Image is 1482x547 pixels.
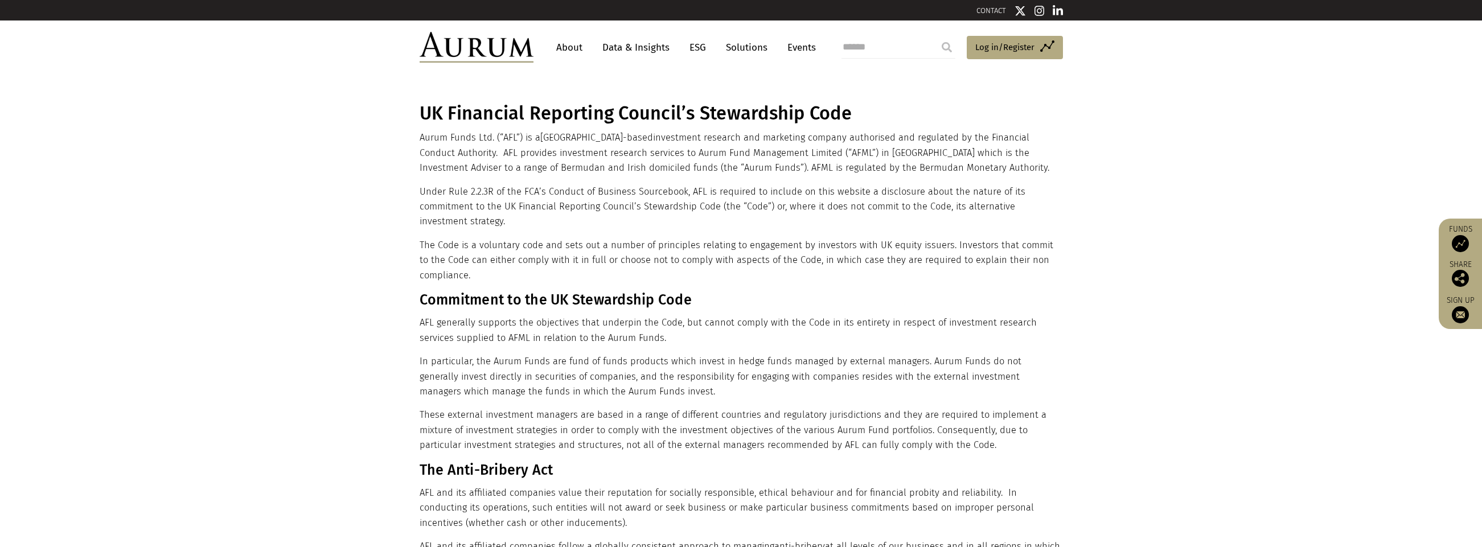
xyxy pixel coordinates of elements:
[1452,306,1469,323] img: Sign up to our newsletter
[967,36,1063,60] a: Log in/Register
[420,354,1060,399] p: In particular, the Aurum Funds are fund of funds products which invest in hedge funds managed by ...
[420,408,1060,453] p: These external investment managers are based in a range of different countries and regulatory jur...
[420,462,1060,479] h3: The Anti-Bribery Act
[976,6,1006,15] a: CONTACT
[420,486,1060,530] p: AFL and its affiliated companies value their reputation for socially responsible, ethical behavio...
[420,291,1060,309] h3: Commitment to the UK Stewardship Code
[1452,270,1469,287] img: Share this post
[782,37,816,58] a: Events
[1034,5,1045,17] img: Instagram icon
[420,184,1060,229] p: Under Rule 2.2.3R of the FCA’s Conduct of Business Sourcebook, AFL is required to include on this...
[1015,5,1026,17] img: Twitter icon
[540,132,653,143] span: [GEOGRAPHIC_DATA]-based
[420,315,1060,346] p: AFL generally supports the objectives that underpin the Code, but cannot comply with the Code in ...
[420,32,533,63] img: Aurum
[420,130,1060,175] p: Aurum Funds Ltd. (“AFL”) is a investment research and marketing company authorised and regulated ...
[1444,261,1476,287] div: Share
[1444,295,1476,323] a: Sign up
[551,37,588,58] a: About
[935,36,958,59] input: Submit
[720,37,773,58] a: Solutions
[1452,235,1469,252] img: Access Funds
[1053,5,1063,17] img: Linkedin icon
[420,238,1060,283] p: The Code is a voluntary code and sets out a number of principles relating to engagement by invest...
[975,40,1034,54] span: Log in/Register
[597,37,675,58] a: Data & Insights
[1444,224,1476,252] a: Funds
[420,102,1060,125] h1: UK Financial Reporting Council’s Stewardship Code
[684,37,712,58] a: ESG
